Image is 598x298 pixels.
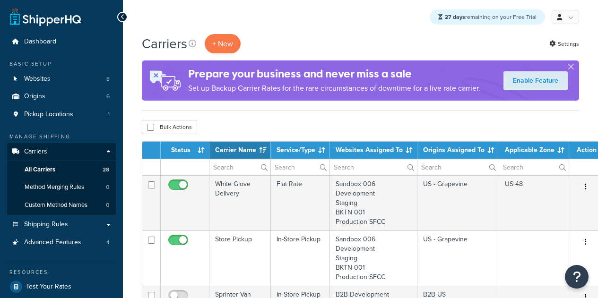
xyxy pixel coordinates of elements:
[7,143,116,215] li: Carriers
[24,38,56,46] span: Dashboard
[7,234,116,251] li: Advanced Features
[24,238,81,247] span: Advanced Features
[188,66,480,82] h4: Prepare your business and never miss a sale
[24,221,68,229] span: Shipping Rules
[103,166,109,174] span: 28
[7,234,116,251] a: Advanced Features 4
[24,148,47,156] span: Carriers
[209,142,271,159] th: Carrier Name: activate to sort column ascending
[142,60,188,101] img: ad-rules-rateshop-fe6ec290ccb7230408bd80ed9643f0289d75e0ffd9eb532fc0e269fcd187b520.png
[106,183,109,191] span: 0
[106,201,109,209] span: 0
[7,106,116,123] li: Pickup Locations
[7,33,116,51] a: Dashboard
[271,159,329,175] input: Search
[330,175,417,230] td: Sandbox 006 Development Staging BKTN 001 Production SFCC
[24,93,45,101] span: Origins
[142,120,197,134] button: Bulk Actions
[26,283,71,291] span: Test Your Rates
[417,230,499,286] td: US - Grapevine
[7,161,116,179] li: All Carriers
[25,183,84,191] span: Method Merging Rules
[7,268,116,276] div: Resources
[417,175,499,230] td: US - Grapevine
[7,179,116,196] a: Method Merging Rules 0
[417,142,499,159] th: Origins Assigned To: activate to sort column ascending
[7,106,116,123] a: Pickup Locations 1
[108,111,110,119] span: 1
[161,142,209,159] th: Status: activate to sort column ascending
[499,142,569,159] th: Applicable Zone: activate to sort column ascending
[106,93,110,101] span: 6
[499,159,569,175] input: Search
[7,216,116,233] a: Shipping Rules
[7,179,116,196] li: Method Merging Rules
[430,9,545,25] div: remaining on your Free Trial
[188,82,480,95] p: Set up Backup Carrier Rates for the rare circumstances of downtime for a live rate carrier.
[24,75,51,83] span: Websites
[209,159,270,175] input: Search
[7,70,116,88] a: Websites 8
[7,161,116,179] a: All Carriers 28
[7,70,116,88] li: Websites
[25,166,55,174] span: All Carriers
[499,175,569,230] td: US 48
[106,238,110,247] span: 4
[7,143,116,161] a: Carriers
[549,37,579,51] a: Settings
[7,196,116,214] li: Custom Method Names
[7,88,116,105] a: Origins 6
[417,159,499,175] input: Search
[330,230,417,286] td: Sandbox 006 Development Staging BKTN 001 Production SFCC
[7,60,116,68] div: Basic Setup
[565,265,589,289] button: Open Resource Center
[106,75,110,83] span: 8
[271,230,330,286] td: In-Store Pickup
[271,175,330,230] td: Flat Rate
[7,133,116,141] div: Manage Shipping
[24,111,73,119] span: Pickup Locations
[209,230,271,286] td: Store Pickup
[205,34,241,53] button: + New
[503,71,568,90] a: Enable Feature
[330,159,417,175] input: Search
[142,34,187,53] h1: Carriers
[7,88,116,105] li: Origins
[25,201,87,209] span: Custom Method Names
[10,7,81,26] a: ShipperHQ Home
[7,196,116,214] a: Custom Method Names 0
[445,13,465,21] strong: 27 days
[209,175,271,230] td: White Glove Delivery
[330,142,417,159] th: Websites Assigned To: activate to sort column ascending
[271,142,330,159] th: Service/Type: activate to sort column ascending
[7,278,116,295] a: Test Your Rates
